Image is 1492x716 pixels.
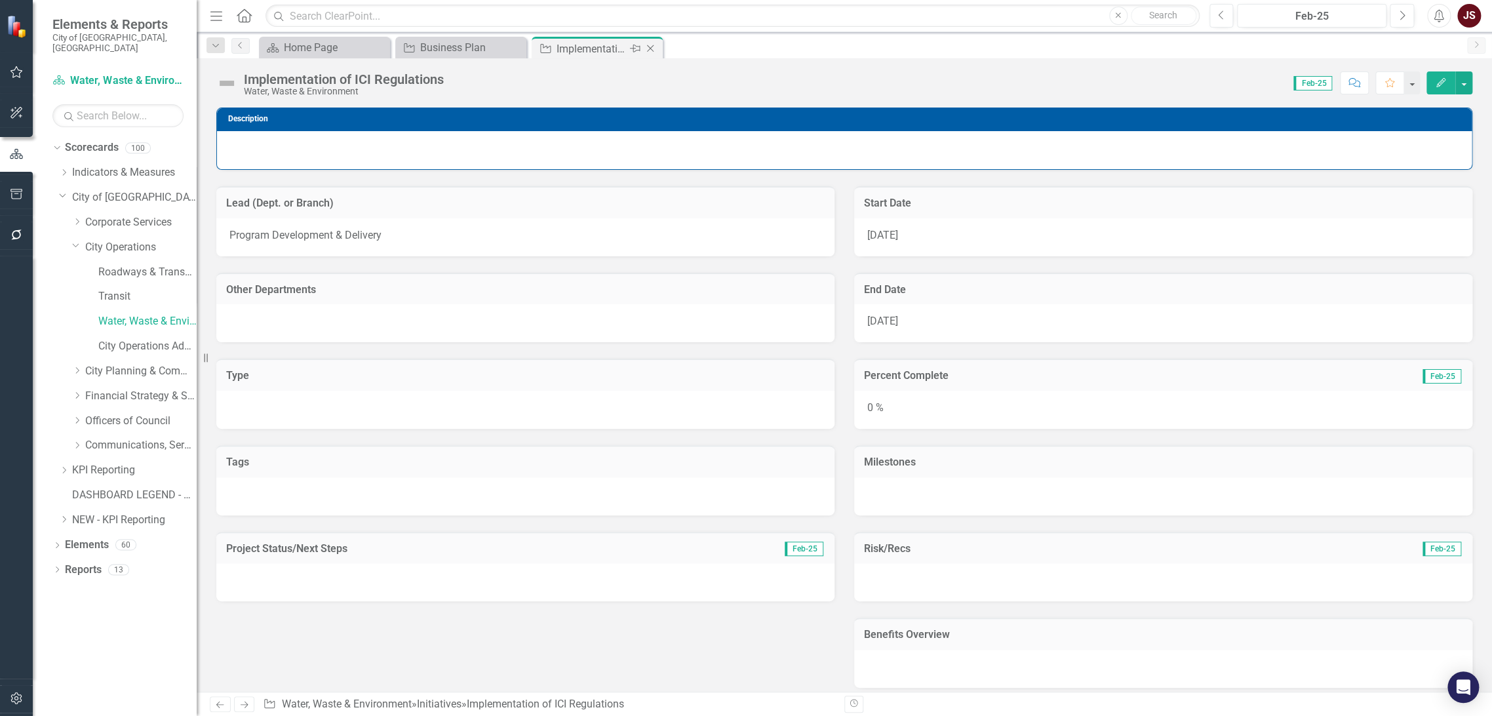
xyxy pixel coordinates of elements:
a: Roadways & Transportation [98,265,197,280]
a: Officers of Council [85,414,197,429]
div: 13 [108,564,129,575]
img: Not Defined [216,73,237,94]
a: Initiatives [417,698,461,710]
a: Transit [98,289,197,304]
h3: Other Departments [226,284,825,296]
span: [DATE] [867,229,898,241]
h3: Milestones [864,456,1463,468]
div: Feb-25 [1242,9,1382,24]
div: » » [263,697,834,712]
span: Feb-25 [1293,76,1332,90]
span: Elements & Reports [52,16,184,32]
div: Implementation of ICI Regulations [557,41,627,57]
img: ClearPoint Strategy [7,15,29,38]
button: JS [1457,4,1481,28]
h3: Project Status/Next Steps [226,543,677,555]
a: DASHBOARD LEGEND - DO NOT DELETE [72,488,197,503]
div: Open Intercom Messenger [1447,671,1479,703]
div: 60 [115,540,136,551]
a: City of [GEOGRAPHIC_DATA] [72,190,197,205]
div: Implementation of ICI Regulations [467,698,624,710]
h3: Description [228,115,1465,123]
h3: Start Date [864,197,1463,209]
a: KPI Reporting [72,463,197,478]
h3: Lead (Dept. or Branch) [226,197,825,209]
small: City of [GEOGRAPHIC_DATA], [GEOGRAPHIC_DATA] [52,32,184,54]
a: Scorecards [65,140,119,155]
a: City Planning & Community Services [85,364,197,379]
h3: Benefits Overview [864,629,1463,641]
a: Home Page [262,39,387,56]
a: Financial Strategy & Sustainability [85,389,197,404]
a: Business Plan [399,39,523,56]
a: Water, Waste & Environment [52,73,184,89]
button: Feb-25 [1237,4,1386,28]
a: Reports [65,563,102,578]
span: Search [1149,10,1177,20]
a: Communications, Service [PERSON_NAME] & Tourism [85,438,197,453]
div: 100 [125,142,151,153]
h3: Type [226,370,825,382]
h3: Tags [226,456,825,468]
h3: Percent Complete [864,370,1270,382]
span: Feb-25 [785,542,823,556]
a: Water, Waste & Environment [98,314,197,329]
span: Feb-25 [1423,369,1461,384]
a: City Operations [85,240,197,255]
input: Search Below... [52,104,184,127]
a: Corporate Services [85,215,197,230]
div: Implementation of ICI Regulations [244,72,444,87]
div: 0 % [854,391,1472,429]
a: City Operations Admin [98,339,197,354]
a: Water, Waste & Environment [282,698,412,710]
span: Feb-25 [1423,542,1461,556]
p: Program Development & Delivery [229,228,821,243]
span: [DATE] [867,315,898,327]
a: Indicators & Measures [72,165,197,180]
div: Water, Waste & Environment [244,87,444,96]
h3: End Date [864,284,1463,296]
h3: Risk/Recs [864,543,1186,555]
div: Business Plan [420,39,523,56]
input: Search ClearPoint... [265,5,1199,28]
a: Elements [65,538,109,553]
div: Home Page [284,39,387,56]
a: NEW - KPI Reporting [72,513,197,528]
button: Search [1131,7,1196,25]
